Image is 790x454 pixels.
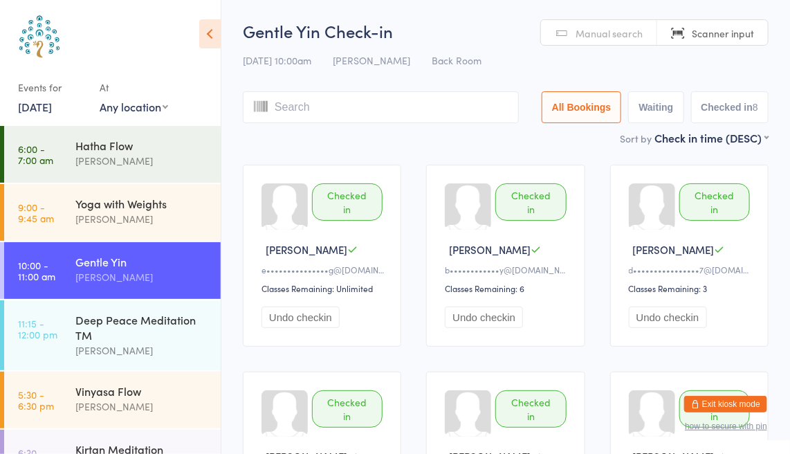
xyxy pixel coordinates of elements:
[445,282,570,294] div: Classes Remaining: 6
[18,76,86,99] div: Events for
[654,130,769,145] div: Check in time (DESC)
[75,399,209,415] div: [PERSON_NAME]
[75,269,209,285] div: [PERSON_NAME]
[312,183,383,221] div: Checked in
[449,242,531,257] span: [PERSON_NAME]
[4,300,221,370] a: 11:15 -12:00 pmDeep Peace Meditation TM[PERSON_NAME]
[629,282,754,294] div: Classes Remaining: 3
[628,91,683,123] button: Waiting
[18,389,54,411] time: 5:30 - 6:30 pm
[333,53,410,67] span: [PERSON_NAME]
[4,126,221,183] a: 6:00 -7:00 amHatha Flow[PERSON_NAME]
[692,26,754,40] span: Scanner input
[629,307,707,328] button: Undo checkin
[691,91,769,123] button: Checked in8
[753,102,758,113] div: 8
[18,143,53,165] time: 6:00 - 7:00 am
[100,99,168,114] div: Any location
[261,264,387,275] div: e•••••••••••••••g@[DOMAIN_NAME]
[75,254,209,269] div: Gentle Yin
[261,307,340,328] button: Undo checkin
[18,99,52,114] a: [DATE]
[75,383,209,399] div: Vinyasa Flow
[75,312,209,343] div: Deep Peace Meditation TM
[75,343,209,358] div: [PERSON_NAME]
[432,53,481,67] span: Back Room
[18,318,57,340] time: 11:15 - 12:00 pm
[75,138,209,153] div: Hatha Flow
[18,260,55,282] time: 10:00 - 11:00 am
[495,390,566,428] div: Checked in
[633,242,715,257] span: [PERSON_NAME]
[495,183,566,221] div: Checked in
[620,131,652,145] label: Sort by
[679,183,750,221] div: Checked in
[18,201,54,224] time: 9:00 - 9:45 am
[243,91,519,123] input: Search
[679,390,750,428] div: Checked in
[684,396,767,412] button: Exit kiosk mode
[445,307,523,328] button: Undo checkin
[75,196,209,211] div: Yoga with Weights
[75,211,209,227] div: [PERSON_NAME]
[243,19,769,42] h2: Gentle Yin Check-in
[629,264,754,275] div: d••••••••••••••••7@[DOMAIN_NAME]
[4,372,221,428] a: 5:30 -6:30 pmVinyasa Flow[PERSON_NAME]
[100,76,168,99] div: At
[261,282,387,294] div: Classes Remaining: Unlimited
[542,91,622,123] button: All Bookings
[685,421,767,431] button: how to secure with pin
[243,53,311,67] span: [DATE] 10:00am
[445,264,570,275] div: b••••••••••••y@[DOMAIN_NAME]
[266,242,347,257] span: [PERSON_NAME]
[312,390,383,428] div: Checked in
[75,153,209,169] div: [PERSON_NAME]
[4,242,221,299] a: 10:00 -11:00 amGentle Yin[PERSON_NAME]
[576,26,643,40] span: Manual search
[4,184,221,241] a: 9:00 -9:45 amYoga with Weights[PERSON_NAME]
[14,10,66,62] img: Australian School of Meditation & Yoga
